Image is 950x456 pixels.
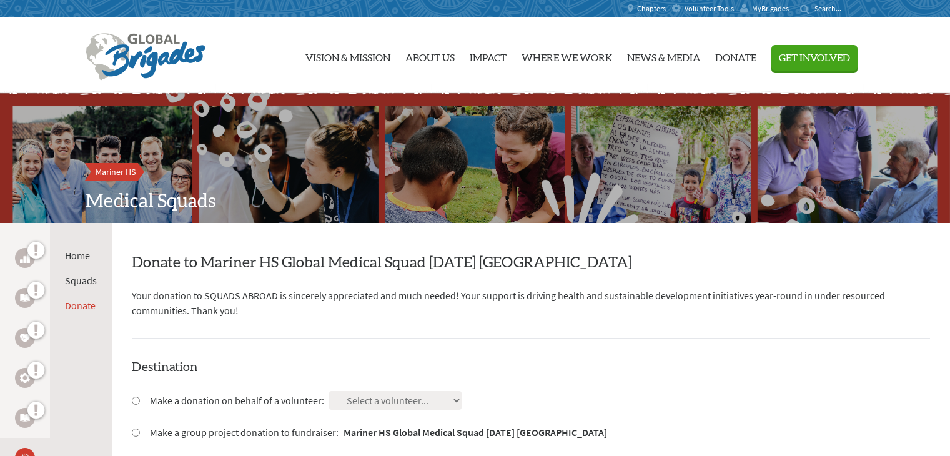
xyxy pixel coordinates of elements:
[20,373,30,383] img: STEM
[771,45,858,71] button: Get Involved
[20,334,30,342] img: Health
[132,288,930,318] p: Your donation to SQUADS ABROAD is sincerely appreciated and much needed! Your support is driving ...
[20,414,30,422] img: Impact
[86,33,205,81] img: Global Brigades Logo
[86,191,865,213] h2: Medical Squads
[65,274,97,287] a: Squads
[344,426,607,439] strong: Mariner HS Global Medical Squad [DATE] [GEOGRAPHIC_DATA]
[150,425,607,440] label: Make a group project donation to fundraiser:
[15,288,35,308] a: Education
[715,23,756,88] a: Donate
[65,298,97,313] li: Donate
[779,53,850,63] span: Get Involved
[132,253,930,273] h2: Donate to Mariner HS Global Medical Squad [DATE] [GEOGRAPHIC_DATA]
[15,248,35,268] a: Business
[65,248,97,263] li: Home
[132,359,930,376] h4: Destination
[96,166,136,177] span: Mariner HS
[20,294,30,302] img: Education
[15,328,35,348] a: Health
[405,23,455,88] a: About Us
[752,4,789,14] span: MyBrigades
[522,23,612,88] a: Where We Work
[15,368,35,388] a: STEM
[15,408,35,428] a: Impact
[65,273,97,288] li: Squads
[627,23,700,88] a: News & Media
[637,4,666,14] span: Chapters
[150,393,324,408] label: Make a donation on behalf of a volunteer:
[470,23,507,88] a: Impact
[20,253,30,263] img: Business
[65,299,96,312] a: Donate
[305,23,390,88] a: Vision & Mission
[814,4,850,13] input: Search...
[65,249,90,262] a: Home
[86,163,146,181] a: Mariner HS
[685,4,734,14] span: Volunteer Tools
